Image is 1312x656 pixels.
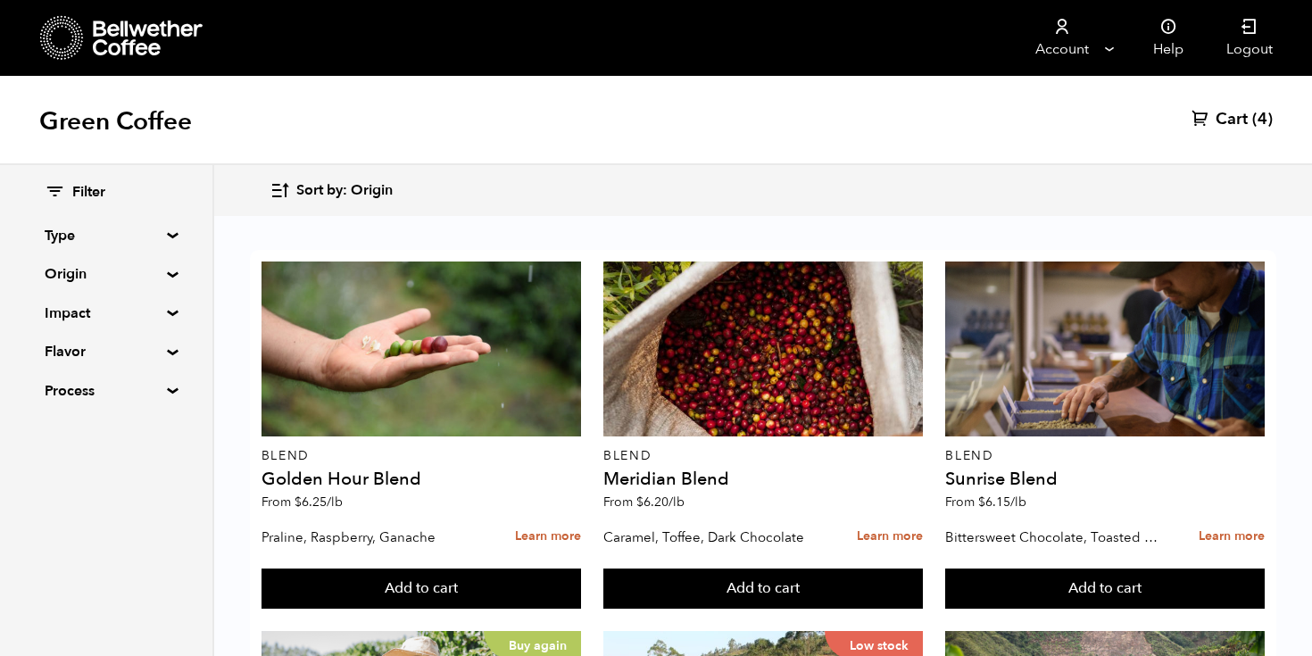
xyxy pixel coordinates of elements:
span: /lb [327,494,343,511]
bdi: 6.15 [978,494,1026,511]
span: /lb [668,494,685,511]
button: Add to cart [603,569,923,610]
h4: Golden Hour Blend [262,470,581,488]
button: Add to cart [945,569,1265,610]
span: From [603,494,685,511]
p: Blend [603,450,923,462]
button: Sort by: Origin [270,170,393,212]
a: Cart (4) [1192,109,1273,130]
p: Caramel, Toffee, Dark Chocolate [603,524,821,551]
h4: Sunrise Blend [945,470,1265,488]
a: Learn more [857,518,923,556]
span: /lb [1010,494,1026,511]
span: $ [636,494,644,511]
span: $ [978,494,985,511]
p: Blend [262,450,581,462]
p: Blend [945,450,1265,462]
summary: Flavor [45,341,168,362]
bdi: 6.25 [295,494,343,511]
summary: Type [45,225,168,246]
p: Bittersweet Chocolate, Toasted Marshmallow, Candied Orange, Praline [945,524,1163,551]
summary: Impact [45,303,168,324]
a: Learn more [515,518,581,556]
span: Filter [72,183,105,203]
span: Sort by: Origin [296,181,393,201]
summary: Origin [45,263,168,285]
a: Learn more [1199,518,1265,556]
span: $ [295,494,302,511]
p: Praline, Raspberry, Ganache [262,524,479,551]
summary: Process [45,380,168,402]
bdi: 6.20 [636,494,685,511]
span: From [945,494,1026,511]
span: From [262,494,343,511]
span: (4) [1252,109,1273,130]
button: Add to cart [262,569,581,610]
span: Cart [1216,109,1248,130]
h1: Green Coffee [39,105,192,137]
h4: Meridian Blend [603,470,923,488]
